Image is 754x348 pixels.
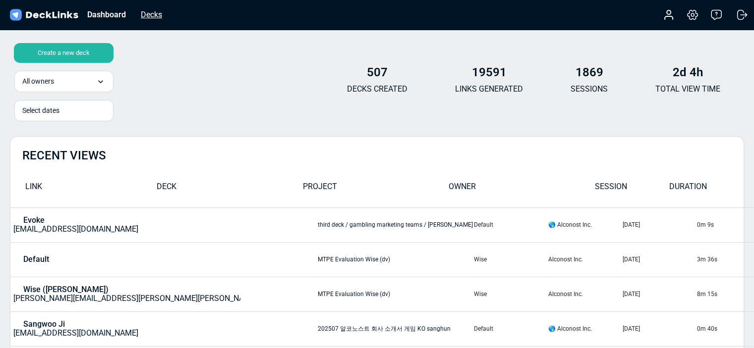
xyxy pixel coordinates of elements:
[318,291,390,298] a: MTPE Evaluation Wise (dv)
[595,181,669,198] div: SESSION
[136,8,167,21] div: Decks
[8,8,80,22] img: DeckLinks
[11,255,240,264] a: Default
[623,324,696,333] div: [DATE]
[23,255,49,264] p: Default
[22,105,106,116] div: Select dates
[318,221,473,228] a: third deck / gambling marketing teams / [PERSON_NAME]
[473,242,548,277] td: Wise
[548,277,622,311] td: Alconost Inc.
[623,255,696,264] div: [DATE]
[13,285,317,303] div: [PERSON_NAME][EMAIL_ADDRESS][PERSON_NAME][PERSON_NAME][DOMAIN_NAME]
[10,181,157,198] div: LINK
[455,83,523,95] p: LINKS GENERATED
[347,83,407,95] p: DECKS CREATED
[157,181,303,198] div: DECK
[23,285,109,294] p: Wise ([PERSON_NAME])
[548,242,622,277] td: Alconost Inc.
[548,207,622,242] td: 🌎 Alconost Inc.
[473,277,548,311] td: Wise
[318,325,451,332] a: 202507 알코노스트 회사 소개서 게임 KO sanghun
[318,256,390,263] a: MTPE Evaluation Wise (dv)
[367,65,388,79] b: 507
[23,216,45,225] p: Evoke
[673,65,703,79] b: 2d 4h
[576,65,603,79] b: 1869
[303,181,449,198] div: PROJECT
[449,181,595,198] div: OWNER
[472,65,507,79] b: 19591
[623,290,696,298] div: [DATE]
[669,181,744,198] div: DURATION
[11,216,240,234] a: Evoke[EMAIL_ADDRESS][DOMAIN_NAME]
[22,149,106,163] h2: RECENT VIEWS
[11,285,240,303] a: Wise ([PERSON_NAME])[PERSON_NAME][EMAIL_ADDRESS][PERSON_NAME][PERSON_NAME][DOMAIN_NAME]
[13,216,138,234] div: [EMAIL_ADDRESS][DOMAIN_NAME]
[473,311,548,346] td: Default
[655,83,720,95] p: TOTAL VIEW TIME
[11,320,240,338] a: Sangwoo Ji[EMAIL_ADDRESS][DOMAIN_NAME]
[14,71,114,92] div: All owners
[23,320,65,329] p: Sangwoo Ji
[571,83,608,95] p: SESSIONS
[13,320,138,338] div: [EMAIL_ADDRESS][DOMAIN_NAME]
[14,43,114,63] div: Create a new deck
[623,220,696,229] div: [DATE]
[548,311,622,346] td: 🌎 Alconost Inc.
[473,207,548,242] td: Default
[82,8,131,21] div: Dashboard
